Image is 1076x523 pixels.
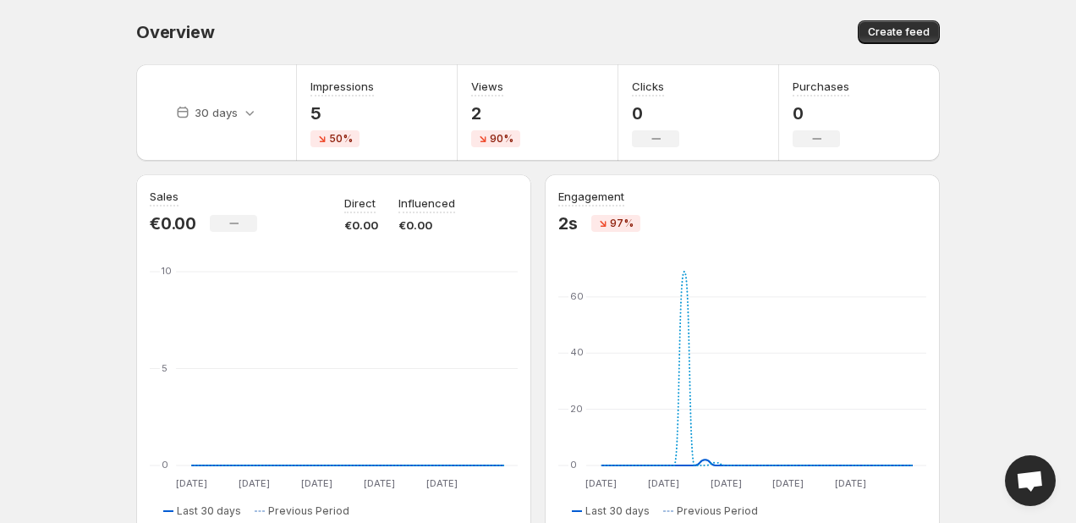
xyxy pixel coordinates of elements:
[268,504,349,518] span: Previous Period
[162,362,167,374] text: 5
[570,346,584,358] text: 40
[490,132,513,146] span: 90%
[1005,455,1056,506] div: Open chat
[835,477,866,489] text: [DATE]
[585,504,650,518] span: Last 30 days
[772,477,804,489] text: [DATE]
[585,477,617,489] text: [DATE]
[150,188,178,205] h3: Sales
[426,477,458,489] text: [DATE]
[136,22,214,42] span: Overview
[858,20,940,44] button: Create feed
[398,217,455,234] p: €0.00
[793,103,849,124] p: 0
[398,195,455,212] p: Influenced
[471,103,520,124] p: 2
[176,477,207,489] text: [DATE]
[239,477,270,489] text: [DATE]
[570,459,577,471] text: 0
[632,78,664,95] h3: Clicks
[162,459,168,471] text: 0
[711,477,742,489] text: [DATE]
[177,504,241,518] span: Last 30 days
[868,25,930,39] span: Create feed
[364,477,395,489] text: [DATE]
[301,477,332,489] text: [DATE]
[558,188,624,205] h3: Engagement
[471,78,503,95] h3: Views
[150,213,196,234] p: €0.00
[677,504,758,518] span: Previous Period
[344,195,376,212] p: Direct
[558,213,578,234] p: 2s
[648,477,679,489] text: [DATE]
[610,217,634,230] span: 97%
[570,403,583,415] text: 20
[310,103,374,124] p: 5
[310,78,374,95] h3: Impressions
[793,78,849,95] h3: Purchases
[632,103,679,124] p: 0
[195,104,238,121] p: 30 days
[344,217,378,234] p: €0.00
[329,132,353,146] span: 50%
[570,290,584,302] text: 60
[162,265,172,277] text: 10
